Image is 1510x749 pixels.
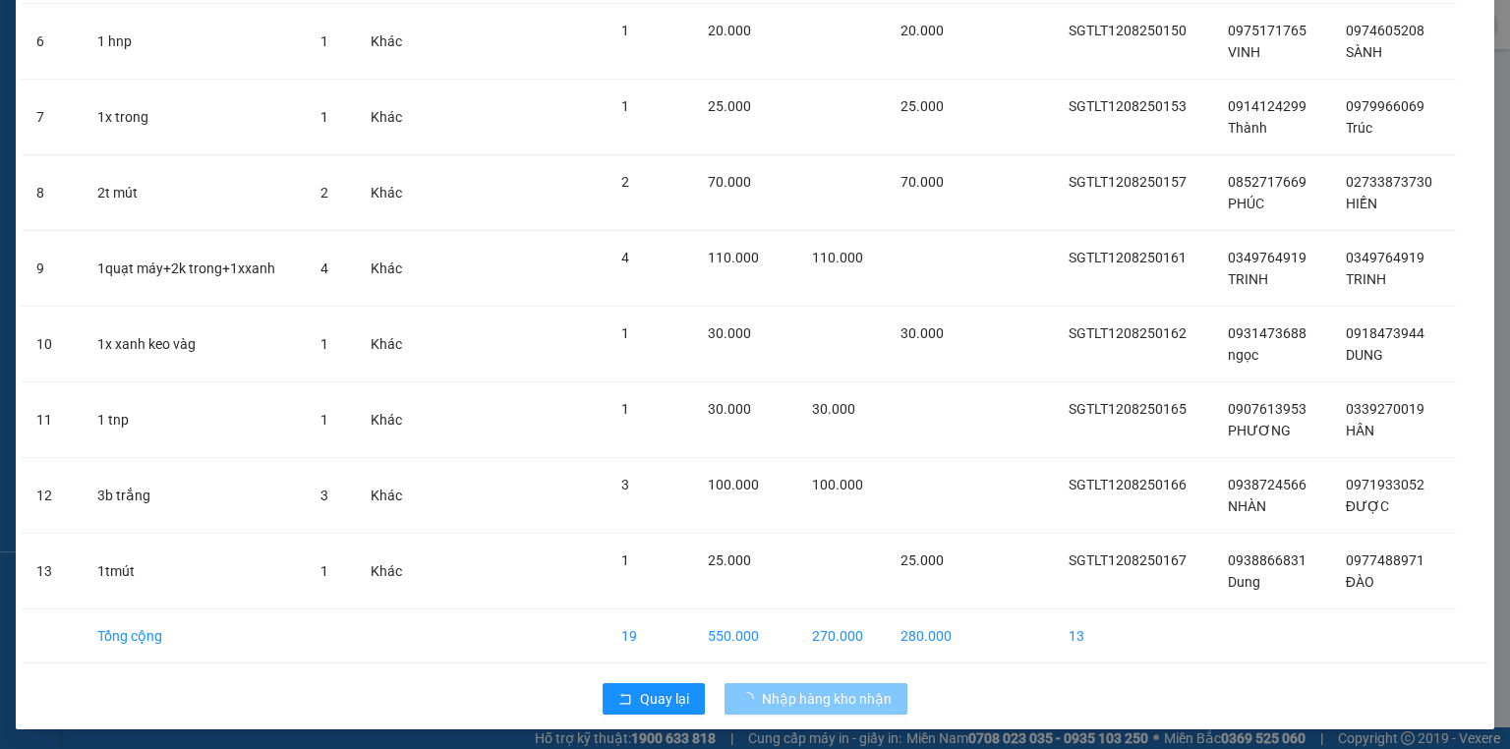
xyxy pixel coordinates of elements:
[82,231,305,307] td: 1quạt máy+2k trong+1xxanh
[1346,325,1424,341] span: 0918473944
[618,692,632,708] span: rollback
[621,325,629,341] span: 1
[1069,477,1187,492] span: SGTLT1208250166
[82,4,305,80] td: 1 hnp
[900,174,944,190] span: 70.000
[812,477,863,492] span: 100.000
[900,98,944,114] span: 25.000
[21,382,82,458] td: 11
[1346,120,1372,136] span: Trúc
[621,477,629,492] span: 3
[708,98,751,114] span: 25.000
[708,174,751,190] span: 70.000
[1228,196,1264,211] span: PHÚC
[1346,23,1424,38] span: 0974605208
[1228,174,1307,190] span: 0852717669
[355,382,422,458] td: Khác
[21,307,82,382] td: 10
[320,563,328,579] span: 1
[621,250,629,265] span: 4
[1228,574,1260,590] span: Dung
[1228,347,1258,363] span: ngọc
[1346,477,1424,492] span: 0971933052
[621,401,629,417] span: 1
[1228,250,1307,265] span: 0349764919
[21,155,82,231] td: 8
[740,692,762,706] span: loading
[355,4,422,80] td: Khác
[640,688,689,710] span: Quay lại
[708,477,759,492] span: 100.000
[1228,423,1291,438] span: PHƯƠNG
[603,683,705,715] button: rollbackQuay lại
[812,250,863,265] span: 110.000
[82,458,305,534] td: 3b trắng
[1069,250,1187,265] span: SGTLT1208250161
[355,80,422,155] td: Khác
[82,534,305,609] td: 1tmút
[1228,325,1307,341] span: 0931473688
[21,534,82,609] td: 13
[320,109,328,125] span: 1
[1228,498,1266,514] span: NHÀN
[812,401,855,417] span: 30.000
[1346,498,1389,514] span: ĐƯỢC
[355,231,422,307] td: Khác
[21,458,82,534] td: 12
[320,412,328,428] span: 1
[1346,423,1374,438] span: HÂN
[1228,552,1307,568] span: 0938866831
[355,458,422,534] td: Khác
[320,260,328,276] span: 4
[82,155,305,231] td: 2t mút
[1069,23,1187,38] span: SGTLT1208250150
[1346,174,1432,190] span: 02733873730
[1053,609,1212,663] td: 13
[621,23,629,38] span: 1
[320,488,328,503] span: 3
[708,250,759,265] span: 110.000
[1228,44,1260,60] span: VINH
[900,325,944,341] span: 30.000
[708,552,751,568] span: 25.000
[900,552,944,568] span: 25.000
[1346,44,1382,60] span: SÀNH
[621,552,629,568] span: 1
[1346,98,1424,114] span: 0979966069
[621,98,629,114] span: 1
[320,33,328,49] span: 1
[621,174,629,190] span: 2
[1228,271,1268,287] span: TRINH
[1069,401,1187,417] span: SGTLT1208250165
[1069,174,1187,190] span: SGTLT1208250157
[1346,552,1424,568] span: 0977488971
[1346,347,1383,363] span: DUNG
[725,683,907,715] button: Nhập hàng kho nhận
[21,231,82,307] td: 9
[708,401,751,417] span: 30.000
[21,80,82,155] td: 7
[1228,120,1267,136] span: Thành
[320,185,328,201] span: 2
[1069,325,1187,341] span: SGTLT1208250162
[1346,271,1386,287] span: TRINH
[1069,98,1187,114] span: SGTLT1208250153
[796,609,885,663] td: 270.000
[1346,574,1374,590] span: ĐÀO
[885,609,973,663] td: 280.000
[1346,250,1424,265] span: 0349764919
[122,93,371,128] text: BXTG1208250095
[762,688,892,710] span: Nhập hàng kho nhận
[1069,552,1187,568] span: SGTLT1208250167
[11,141,481,193] div: Bến xe [PERSON_NAME]
[900,23,944,38] span: 20.000
[82,80,305,155] td: 1x trong
[1228,477,1307,492] span: 0938724566
[355,534,422,609] td: Khác
[320,336,328,352] span: 1
[708,23,751,38] span: 20.000
[606,609,693,663] td: 19
[1346,401,1424,417] span: 0339270019
[21,4,82,80] td: 6
[82,609,305,663] td: Tổng cộng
